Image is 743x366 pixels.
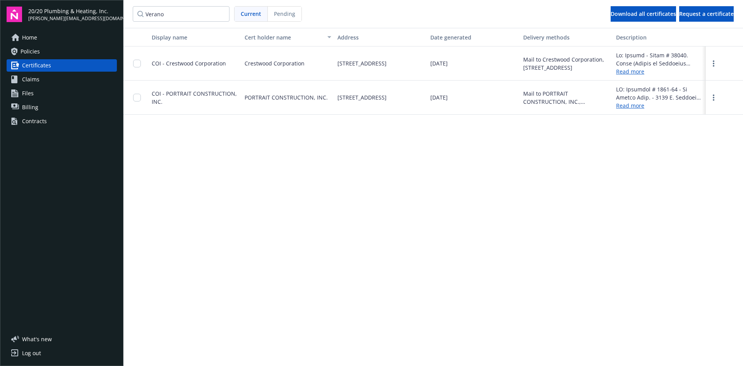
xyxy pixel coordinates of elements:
span: Download all certificates [611,10,676,17]
span: PORTRAIT CONSTRUCTION, INC. [245,93,328,101]
button: 20/20 Plumbing & Heating, Inc.[PERSON_NAME][EMAIL_ADDRESS][DOMAIN_NAME] [28,7,117,22]
span: [DATE] [430,93,448,101]
button: Download all certificates [611,6,676,22]
button: Address [334,28,427,46]
button: Request a certificate [679,6,734,22]
span: Billing [22,101,38,113]
span: Home [22,31,37,44]
button: Display name [149,28,241,46]
a: Contracts [7,115,117,127]
div: Contracts [22,115,47,127]
span: Pending [274,10,295,18]
span: COI - PORTRAIT CONSTRUCTION, INC. [152,90,237,105]
button: Date generated [427,28,520,46]
a: Home [7,31,117,44]
div: Date generated [430,33,517,41]
div: Cert holder name [245,33,323,41]
span: Current [241,10,261,18]
div: Log out [22,347,41,359]
span: [PERSON_NAME][EMAIL_ADDRESS][DOMAIN_NAME] [28,15,117,22]
span: What ' s new [22,335,52,343]
a: Read more [616,67,703,76]
span: Claims [22,73,39,86]
div: Mail to PORTRAIT CONSTRUCTION, INC., [STREET_ADDRESS] [523,89,610,106]
button: Delivery methods [520,28,613,46]
a: Policies [7,45,117,58]
button: Cert holder name [241,28,334,46]
span: COI - Crestwood Corporation [152,60,226,67]
span: [STREET_ADDRESS] [337,93,387,101]
span: Request a certificate [679,10,734,17]
div: Display name [152,33,238,41]
input: Toggle Row Selected [133,94,141,101]
span: Policies [21,45,40,58]
a: Certificates [7,59,117,72]
span: Crestwood Corporation [245,59,305,67]
span: Certificates [22,59,51,72]
a: Files [7,87,117,100]
span: Pending [268,7,301,21]
a: more [709,59,718,68]
div: Address [337,33,424,41]
span: 20/20 Plumbing & Heating, Inc. [28,7,117,15]
img: navigator-logo.svg [7,7,22,22]
span: [STREET_ADDRESS] [337,59,387,67]
a: Read more [616,101,703,110]
div: LO: Ipsumdol # 1861-64 - Si Ametco Adip. - 3139 E. Seddoei Tem & 6414 I. Utlabore Etdolor, MA 315... [616,85,703,101]
input: Filter certificates... [133,6,229,22]
input: Toggle Row Selected [133,60,141,67]
button: Description [613,28,706,46]
div: Delivery methods [523,33,610,41]
div: Mail to Crestwood Corporation, [STREET_ADDRESS] [523,55,610,72]
span: [DATE] [430,59,448,67]
span: Files [22,87,34,100]
div: Lo: Ipsumd - Sitam # 38040. Conse (Adipis el Seddoeius Temporincid UTL); Etdolorem Aliquaenima mi... [616,51,703,67]
a: more [709,93,718,102]
div: Description [616,33,703,41]
a: Claims [7,73,117,86]
button: What's new [7,335,64,343]
a: Billing [7,101,117,113]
